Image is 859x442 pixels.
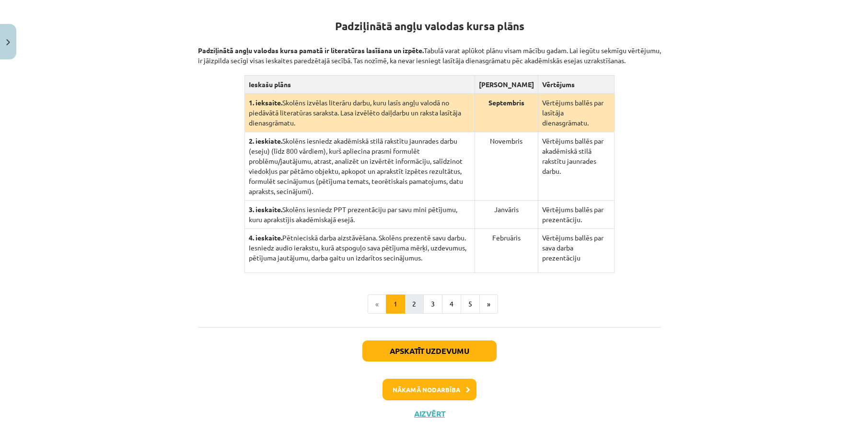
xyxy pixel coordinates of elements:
th: Ieskašu plāns [244,76,475,94]
img: icon-close-lesson-0947bae3869378f0d4975bcd49f059093ad1ed9edebbc8119c70593378902aed.svg [6,39,10,45]
button: Nākamā nodarbība [383,379,476,401]
strong: 3. ieskaite. [249,205,282,214]
button: Aizvērt [411,409,448,419]
td: Skolēns iesniedz akadēmiskā stilā rakstītu jaunrades darbu (eseju) (līdz 800 vārdiem), kurš aplie... [244,132,475,201]
th: [PERSON_NAME] [475,76,538,94]
strong: Padziļinātā angļu valodas kursa pamatā ir literatūras lasīšana un izpēte. [198,46,424,55]
td: Janvāris [475,201,538,229]
td: Vērtējums ballēs par akadēmiskā stilā rakstītu jaunrades darbu. [538,132,614,201]
td: Vērtējums ballēs par lasītāja dienasgrāmatu. [538,94,614,132]
p: Tabulā varat aplūkot plānu visam mācību gadam. Lai iegūtu sekmīgu vērtējumu, ir jāizpilda secīgi ... [198,35,661,66]
td: Vērtējums ballēs par sava darba prezentāciju [538,229,614,273]
button: 3 [423,295,442,314]
strong: Septembris [488,98,524,107]
p: Pētnieciskā darba aizstāvēšana. Skolēns prezentē savu darbu. Iesniedz audio ierakstu, kurā atspog... [249,233,471,263]
button: » [479,295,498,314]
button: Apskatīt uzdevumu [362,340,497,362]
td: Novembris [475,132,538,201]
td: Vērtējums ballēs par prezentāciju. [538,201,614,229]
strong: 4. ieskaite. [249,233,282,242]
strong: 2. ieskiate. [249,136,282,145]
th: Vērtējums [538,76,614,94]
strong: 1. ieksaite. [249,98,282,107]
button: 1 [386,295,405,314]
button: 2 [405,295,424,314]
button: 5 [461,295,480,314]
button: 4 [442,295,461,314]
strong: Padziļinātā angļu valodas kursa plāns [335,19,524,33]
td: Skolēns izvēlas literāru darbu, kuru lasīs angļu valodā no piedāvātā literatūras saraksta. Lasa i... [244,94,475,132]
p: Februāris [479,233,534,243]
td: Skolēns iesniedz PPT prezentāciju par savu mini pētījumu, kuru aprakstījis akadēmiskajā esejā. [244,201,475,229]
nav: Page navigation example [198,295,661,314]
